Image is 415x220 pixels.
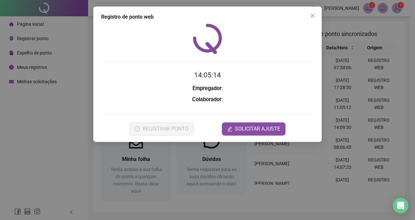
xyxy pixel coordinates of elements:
[227,126,232,132] span: edit
[130,122,194,135] button: REGISTRAR PONTO
[192,85,222,91] strong: Empregador
[307,10,318,21] button: Close
[222,122,285,135] button: editSOLICITAR AJUSTE
[194,71,221,79] time: 14:05:14
[192,96,222,102] strong: Colaborador
[393,198,408,213] div: Open Intercom Messenger
[101,95,314,104] h3: :
[193,24,222,54] img: QRPoint
[101,84,314,93] h3: :
[101,13,314,21] div: Registro de ponto web
[310,13,315,18] span: close
[235,125,280,133] span: SOLICITAR AJUSTE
